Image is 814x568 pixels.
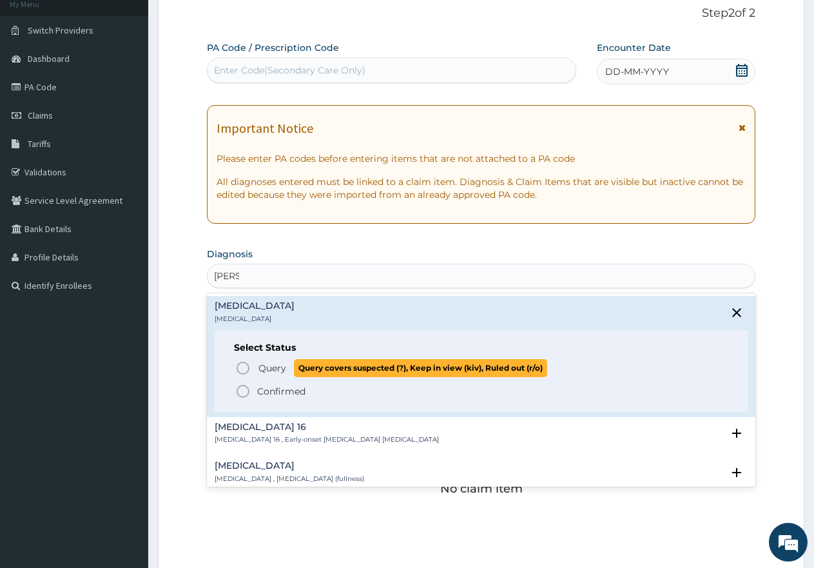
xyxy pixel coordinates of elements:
[217,152,746,165] p: Please enter PA codes before entering items that are not attached to a PA code
[440,482,523,495] p: No claim item
[215,315,295,324] p: [MEDICAL_DATA]
[294,359,547,377] span: Query covers suspected (?), Keep in view (kiv), Ruled out (r/o)
[729,305,744,320] i: close select status
[215,475,364,484] p: [MEDICAL_DATA] , [MEDICAL_DATA] (fullness)
[234,343,728,353] h6: Select Status
[215,435,439,444] p: [MEDICAL_DATA] 16 , Early-onset [MEDICAL_DATA] [MEDICAL_DATA]
[211,6,242,37] div: Minimize live chat window
[235,384,251,399] i: status option filled
[67,72,217,89] div: Chat with us now
[217,175,746,201] p: All diagnoses entered must be linked to a claim item. Diagnosis & Claim Items that are visible bu...
[207,41,339,54] label: PA Code / Prescription Code
[729,465,744,480] i: open select status
[605,65,669,78] span: DD-MM-YYYY
[257,385,305,398] p: Confirmed
[207,248,253,260] label: Diagnosis
[235,360,251,376] i: status option query
[214,64,365,77] div: Enter Code(Secondary Care Only)
[24,64,52,97] img: d_794563401_company_1708531726252_794563401
[6,352,246,397] textarea: Type your message and hit 'Enter'
[207,6,755,21] p: Step 2 of 2
[729,426,744,441] i: open select status
[215,422,439,432] h4: [MEDICAL_DATA] 16
[215,301,295,311] h4: [MEDICAL_DATA]
[597,41,671,54] label: Encounter Date
[258,362,286,375] span: Query
[28,24,93,36] span: Switch Providers
[217,121,313,135] h1: Important Notice
[28,53,70,64] span: Dashboard
[215,461,364,471] h4: [MEDICAL_DATA]
[75,162,178,293] span: We're online!
[28,138,51,150] span: Tariffs
[28,110,53,121] span: Claims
